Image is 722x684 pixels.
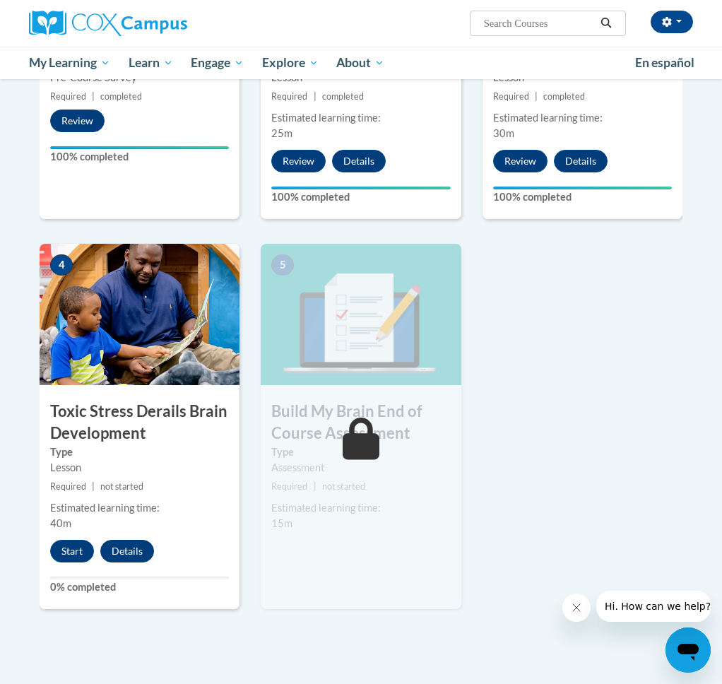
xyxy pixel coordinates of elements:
[92,481,95,492] span: |
[20,47,119,79] a: My Learning
[18,47,704,79] div: Main menu
[322,91,364,102] span: completed
[271,444,450,460] label: Type
[493,110,672,126] div: Estimated learning time:
[271,150,326,172] button: Review
[493,127,514,139] span: 30m
[314,91,316,102] span: |
[332,150,386,172] button: Details
[271,481,307,492] span: Required
[271,254,294,276] span: 5
[50,517,71,529] span: 40m
[635,55,694,70] span: En español
[543,91,585,102] span: completed
[253,47,328,79] a: Explore
[50,146,229,149] div: Your progress
[191,54,244,71] span: Engage
[271,189,450,205] label: 100% completed
[50,579,229,595] label: 0% completed
[271,127,292,139] span: 25m
[493,91,529,102] span: Required
[119,47,182,79] a: Learn
[271,460,450,476] div: Assessment
[261,401,461,444] h3: Build My Brain End of Course Assessment
[665,627,711,673] iframe: Button to launch messaging window
[626,48,704,78] a: En español
[29,11,236,36] a: Cox Campus
[40,401,239,444] h3: Toxic Stress Derails Brain Development
[129,54,173,71] span: Learn
[271,517,292,529] span: 15m
[562,594,591,622] iframe: Close message
[100,91,142,102] span: completed
[493,150,548,172] button: Review
[493,187,672,189] div: Your progress
[483,15,596,32] input: Search Courses
[493,189,672,205] label: 100% completed
[100,540,154,562] button: Details
[271,110,450,126] div: Estimated learning time:
[50,481,86,492] span: Required
[535,91,538,102] span: |
[29,11,187,36] img: Cox Campus
[100,481,143,492] span: not started
[336,54,384,71] span: About
[50,91,86,102] span: Required
[50,540,94,562] button: Start
[314,481,316,492] span: |
[50,254,73,276] span: 4
[271,187,450,189] div: Your progress
[50,500,229,516] div: Estimated learning time:
[40,244,239,385] img: Course Image
[651,11,693,33] button: Account Settings
[50,110,105,132] button: Review
[328,47,394,79] a: About
[596,15,617,32] button: Search
[50,460,229,476] div: Lesson
[29,54,110,71] span: My Learning
[262,54,319,71] span: Explore
[271,500,450,516] div: Estimated learning time:
[322,481,365,492] span: not started
[50,149,229,165] label: 100% completed
[92,91,95,102] span: |
[596,591,711,622] iframe: Message from company
[271,91,307,102] span: Required
[182,47,253,79] a: Engage
[554,150,608,172] button: Details
[261,244,461,385] img: Course Image
[50,444,229,460] label: Type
